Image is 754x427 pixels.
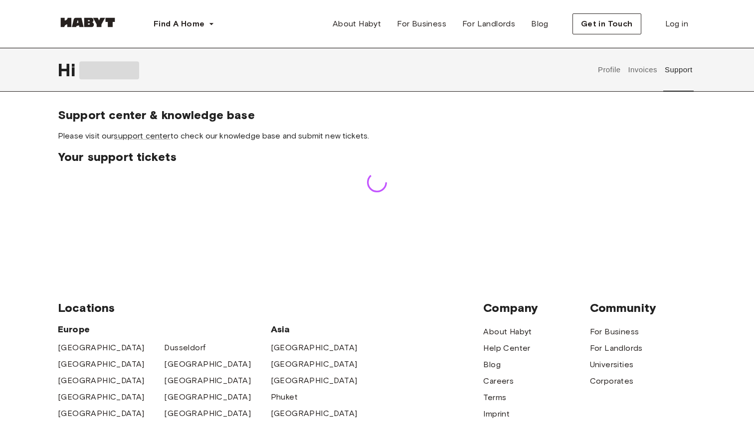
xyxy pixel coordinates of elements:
[58,408,145,420] a: [GEOGRAPHIC_DATA]
[271,408,358,420] a: [GEOGRAPHIC_DATA]
[483,392,506,404] a: Terms
[58,375,145,387] a: [GEOGRAPHIC_DATA]
[146,14,222,34] button: Find A Home
[454,14,523,34] a: For Landlords
[483,326,532,338] a: About Habyt
[462,18,515,30] span: For Landlords
[590,359,634,371] a: Universities
[531,18,549,30] span: Blog
[58,323,271,335] span: Europe
[271,375,358,387] a: [GEOGRAPHIC_DATA]
[389,14,454,34] a: For Business
[397,18,446,30] span: For Business
[164,342,205,354] a: Dusseldorf
[483,408,510,420] a: Imprint
[154,18,204,30] span: Find A Home
[271,342,358,354] a: [GEOGRAPHIC_DATA]
[483,375,514,387] a: Careers
[483,359,501,371] a: Blog
[58,17,118,27] img: Habyt
[581,18,633,30] span: Get in Touch
[627,48,658,92] button: Invoices
[271,358,358,370] a: [GEOGRAPHIC_DATA]
[58,108,696,123] span: Support center & knowledge base
[164,375,251,387] a: [GEOGRAPHIC_DATA]
[58,391,145,403] a: [GEOGRAPHIC_DATA]
[657,14,696,34] a: Log in
[594,48,696,92] div: user profile tabs
[523,14,557,34] a: Blog
[665,18,688,30] span: Log in
[483,342,530,354] a: Help Center
[572,13,641,34] button: Get in Touch
[271,391,298,403] a: Phuket
[58,358,145,370] a: [GEOGRAPHIC_DATA]
[114,131,170,141] a: support center
[58,300,483,315] span: Locations
[164,408,251,420] a: [GEOGRAPHIC_DATA]
[483,300,589,315] span: Company
[333,18,381,30] span: About Habyt
[58,131,696,142] span: Please visit our to check our knowledge base and submit new tickets.
[325,14,389,34] a: About Habyt
[58,59,79,80] span: Hi
[590,300,696,315] span: Community
[58,149,696,164] span: Your support tickets
[58,342,145,354] a: [GEOGRAPHIC_DATA]
[596,48,622,92] button: Profile
[590,326,639,338] a: For Business
[590,375,634,387] a: Corporates
[663,48,694,92] button: Support
[590,342,643,354] a: For Landlords
[271,323,377,335] span: Asia
[164,358,251,370] a: [GEOGRAPHIC_DATA]
[164,391,251,403] a: [GEOGRAPHIC_DATA]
